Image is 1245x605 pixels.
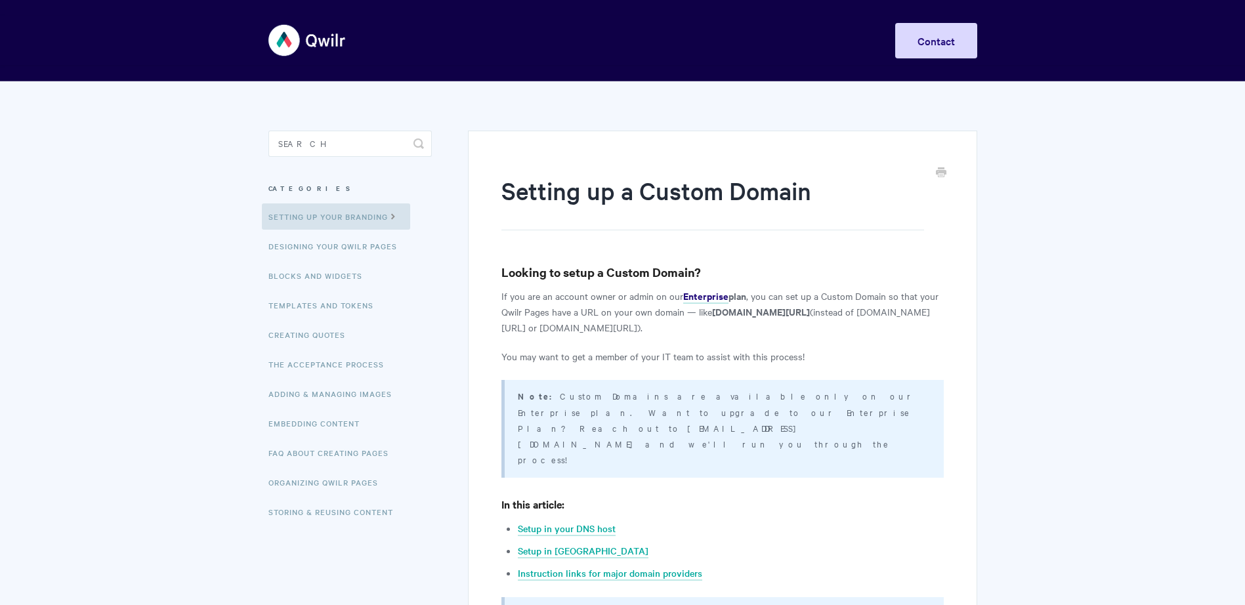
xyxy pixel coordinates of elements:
a: Enterprise [683,289,728,304]
a: Creating Quotes [268,322,355,348]
a: Setup in your DNS host [518,522,616,536]
h3: Looking to setup a Custom Domain? [501,263,943,282]
a: Instruction links for major domain providers [518,566,702,581]
p: Custom Domains are available only on our Enterprise plan. Want to upgrade to our Enterprise Plan?... [518,388,927,467]
a: Blocks and Widgets [268,262,372,289]
a: Storing & Reusing Content [268,499,403,525]
input: Search [268,131,432,157]
img: Qwilr Help Center [268,16,347,65]
strong: plan [728,289,746,302]
strong: Enterprise [683,289,728,302]
strong: In this article: [501,497,564,511]
a: Contact [895,23,977,58]
p: You may want to get a member of your IT team to assist with this process! [501,348,943,364]
p: If you are an account owner or admin on our , you can set up a Custom Domain so that your Qwilr P... [501,288,943,335]
a: Organizing Qwilr Pages [268,469,388,495]
a: Setting up your Branding [262,203,410,230]
a: Templates and Tokens [268,292,383,318]
a: Adding & Managing Images [268,381,402,407]
strong: [DOMAIN_NAME][URL] [712,304,810,318]
a: The Acceptance Process [268,351,394,377]
a: Embedding Content [268,410,369,436]
a: Designing Your Qwilr Pages [268,233,407,259]
a: Setup in [GEOGRAPHIC_DATA] [518,544,648,558]
h3: Categories [268,177,432,200]
a: FAQ About Creating Pages [268,440,398,466]
h1: Setting up a Custom Domain [501,174,923,230]
a: Print this Article [936,166,946,180]
strong: Note: [518,390,560,402]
